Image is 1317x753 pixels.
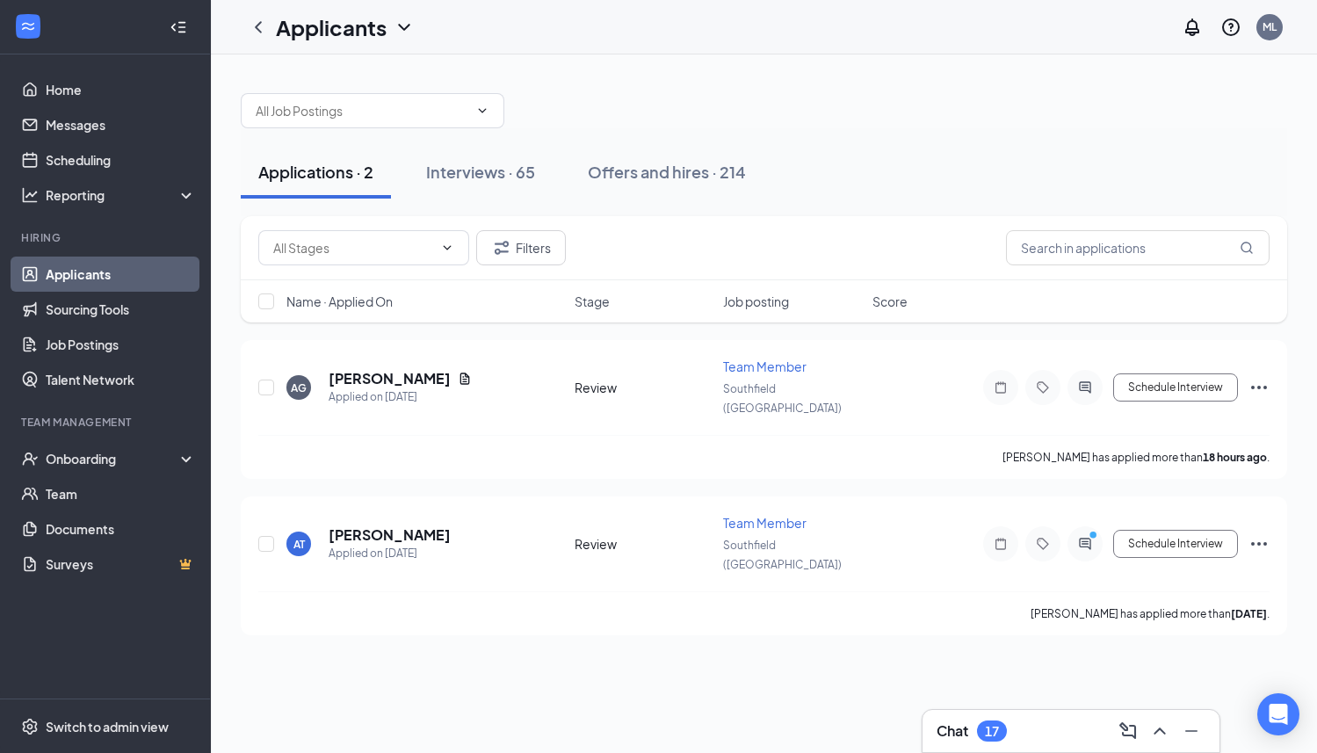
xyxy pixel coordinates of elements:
[872,293,908,310] span: Score
[1240,241,1254,255] svg: MagnifyingGlass
[19,18,37,35] svg: WorkstreamLogo
[258,161,373,183] div: Applications · 2
[46,476,196,511] a: Team
[985,724,999,739] div: 17
[329,388,472,406] div: Applied on [DATE]
[46,186,197,204] div: Reporting
[1177,717,1205,745] button: Minimize
[1146,717,1174,745] button: ChevronUp
[1248,377,1270,398] svg: Ellipses
[1113,530,1238,558] button: Schedule Interview
[46,362,196,397] a: Talent Network
[21,415,192,430] div: Team Management
[1075,380,1096,395] svg: ActiveChat
[291,380,307,395] div: AG
[21,450,39,467] svg: UserCheck
[723,358,807,374] span: Team Member
[723,382,842,415] span: Southfield ([GEOGRAPHIC_DATA])
[46,327,196,362] a: Job Postings
[1231,607,1267,620] b: [DATE]
[1181,720,1202,742] svg: Minimize
[46,107,196,142] a: Messages
[1149,720,1170,742] svg: ChevronUp
[170,18,187,36] svg: Collapse
[21,230,192,245] div: Hiring
[426,161,535,183] div: Interviews · 65
[248,17,269,38] svg: ChevronLeft
[491,237,512,258] svg: Filter
[1182,17,1203,38] svg: Notifications
[21,718,39,735] svg: Settings
[46,257,196,292] a: Applicants
[990,380,1011,395] svg: Note
[46,72,196,107] a: Home
[1075,537,1096,551] svg: ActiveChat
[440,241,454,255] svg: ChevronDown
[723,539,842,571] span: Southfield ([GEOGRAPHIC_DATA])
[588,161,746,183] div: Offers and hires · 214
[1114,717,1142,745] button: ComposeMessage
[329,369,451,388] h5: [PERSON_NAME]
[21,186,39,204] svg: Analysis
[575,379,713,396] div: Review
[1031,606,1270,621] p: [PERSON_NAME] has applied more than .
[1248,533,1270,554] svg: Ellipses
[329,545,451,562] div: Applied on [DATE]
[46,292,196,327] a: Sourcing Tools
[1006,230,1270,265] input: Search in applications
[1203,451,1267,464] b: 18 hours ago
[575,293,610,310] span: Stage
[458,372,472,386] svg: Document
[1263,19,1277,34] div: ML
[575,535,713,553] div: Review
[1002,450,1270,465] p: [PERSON_NAME] has applied more than .
[46,142,196,177] a: Scheduling
[276,12,387,42] h1: Applicants
[723,515,807,531] span: Team Member
[990,537,1011,551] svg: Note
[256,101,468,120] input: All Job Postings
[1118,720,1139,742] svg: ComposeMessage
[273,238,433,257] input: All Stages
[1032,537,1053,551] svg: Tag
[475,104,489,118] svg: ChevronDown
[286,293,393,310] span: Name · Applied On
[46,511,196,547] a: Documents
[476,230,566,265] button: Filter Filters
[293,537,305,552] div: AT
[329,525,451,545] h5: [PERSON_NAME]
[723,293,789,310] span: Job posting
[1257,693,1299,735] div: Open Intercom Messenger
[394,17,415,38] svg: ChevronDown
[46,718,169,735] div: Switch to admin view
[1113,373,1238,402] button: Schedule Interview
[1220,17,1241,38] svg: QuestionInfo
[1085,530,1106,544] svg: PrimaryDot
[1032,380,1053,395] svg: Tag
[937,721,968,741] h3: Chat
[46,450,181,467] div: Onboarding
[46,547,196,582] a: SurveysCrown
